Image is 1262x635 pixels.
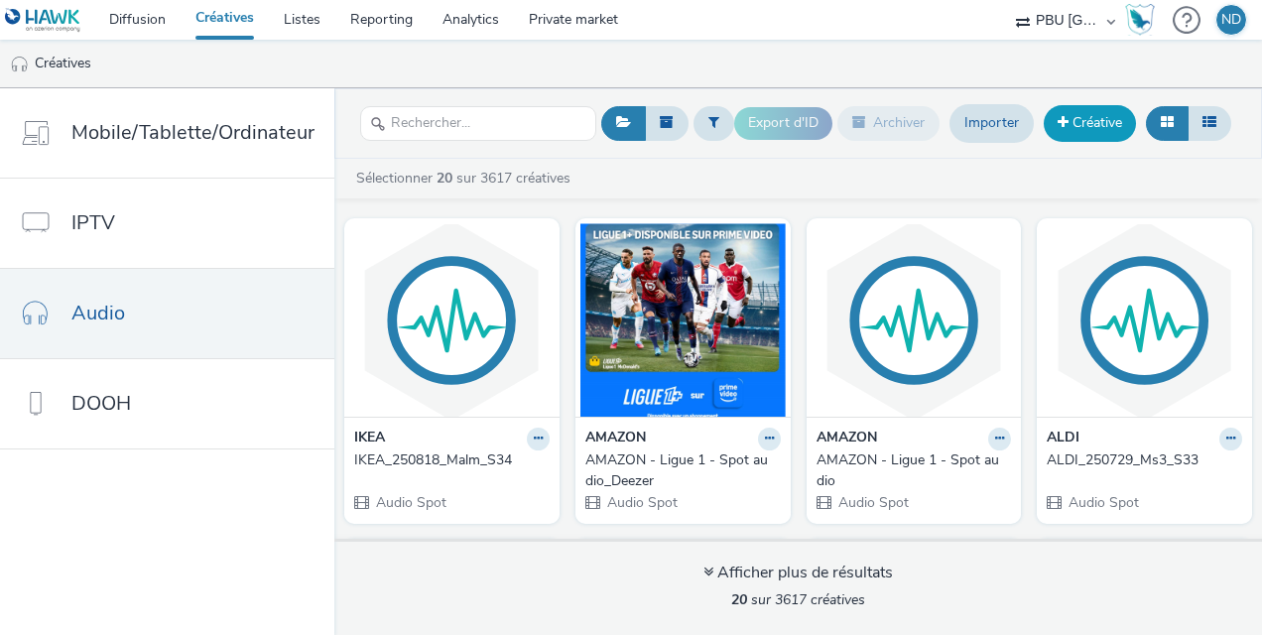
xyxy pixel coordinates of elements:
[5,8,81,33] img: undefined Logo
[836,493,909,512] span: Audio Spot
[1125,4,1155,36] img: Hawk Academy
[585,450,781,491] a: AMAZON - Ligue 1 - Spot audio_Deezer
[1047,428,1079,450] strong: ALDI
[1221,5,1241,35] div: ND
[731,590,747,609] strong: 20
[1125,4,1163,36] a: Hawk Academy
[71,118,315,147] span: Mobile/Tablette/Ordinateur
[605,493,678,512] span: Audio Spot
[437,169,452,188] strong: 20
[734,107,832,139] button: Export d'ID
[354,450,550,470] a: IKEA_250818_Malm_S34
[703,562,893,584] div: Afficher plus de résultats
[1067,493,1139,512] span: Audio Spot
[812,223,1017,417] img: AMAZON - Ligue 1 - Spot audio visual
[949,104,1034,142] a: Importer
[1188,106,1231,140] button: Liste
[817,450,1004,491] div: AMAZON - Ligue 1 - Spot audio
[817,428,877,450] strong: AMAZON
[1042,223,1247,417] img: ALDI_250729_Ms3_S33 visual
[837,106,940,140] button: Archiver
[585,450,773,491] div: AMAZON - Ligue 1 - Spot audio_Deezer
[374,493,446,512] span: Audio Spot
[71,299,125,327] span: Audio
[10,55,30,74] img: audio
[1146,106,1189,140] button: Grille
[580,223,786,417] img: AMAZON - Ligue 1 - Spot audio_Deezer visual
[354,450,542,470] div: IKEA_250818_Malm_S34
[1044,105,1136,141] a: Créative
[585,428,646,450] strong: AMAZON
[1047,450,1242,470] a: ALDI_250729_Ms3_S33
[731,590,865,609] span: sur 3617 créatives
[71,208,115,237] span: IPTV
[354,169,578,188] a: Sélectionner sur 3617 créatives
[354,428,385,450] strong: IKEA
[349,223,555,417] img: IKEA_250818_Malm_S34 visual
[817,450,1012,491] a: AMAZON - Ligue 1 - Spot audio
[1047,450,1234,470] div: ALDI_250729_Ms3_S33
[71,389,131,418] span: DOOH
[360,106,596,141] input: Rechercher...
